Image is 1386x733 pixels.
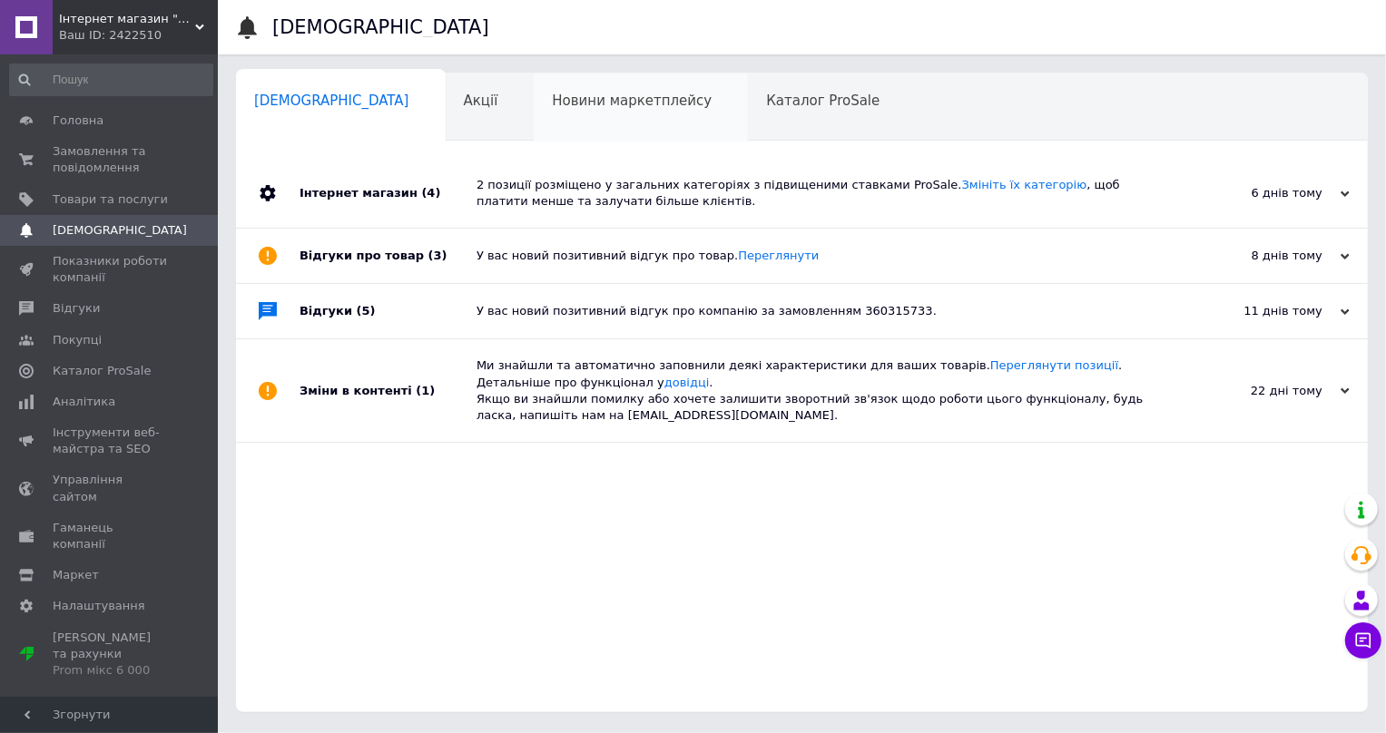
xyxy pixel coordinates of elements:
span: Інструменти веб-майстра та SEO [53,425,168,457]
span: Відгуки [53,300,100,317]
div: Зміни в контенті [300,339,477,442]
span: Налаштування [53,598,145,614]
a: Переглянути позиції [990,358,1118,372]
div: У вас новий позитивний відгук про компанію за замовленням 360315733. [477,303,1168,319]
span: (4) [421,186,440,200]
span: Управління сайтом [53,472,168,504]
span: Замовлення та повідомлення [53,143,168,176]
div: 11 днів тому [1168,303,1350,319]
div: 8 днів тому [1168,248,1350,264]
div: Відгуки [300,284,477,338]
a: Переглянути [738,249,819,262]
span: [PERSON_NAME] та рахунки [53,630,168,679]
span: [DEMOGRAPHIC_DATA] [254,93,409,109]
span: [DEMOGRAPHIC_DATA] [53,222,187,239]
span: (1) [416,384,435,397]
span: Каталог ProSale [53,363,151,379]
span: Показники роботи компанії [53,253,168,286]
input: Пошук [9,64,213,96]
span: Товари та послуги [53,191,168,208]
span: Каталог ProSale [766,93,880,109]
div: 2 позиції розміщено у загальних категоріях з підвищеними ставками ProSale. , щоб платити менше та... [477,177,1168,210]
span: (5) [357,304,376,318]
span: Маркет [53,567,99,583]
h1: [DEMOGRAPHIC_DATA] [272,16,489,38]
span: Покупці [53,332,102,348]
button: Чат з покупцем [1345,622,1381,659]
span: (3) [428,249,447,262]
a: довідці [664,376,710,389]
a: Змініть їх категорію [962,178,1087,191]
div: Ми знайшли та автоматично заповнили деякі характеристики для ваших товарів. . Детальніше про функ... [477,357,1168,424]
div: Відгуки про товар [300,229,477,283]
span: Головна [53,112,103,129]
span: Гаманець компанії [53,520,168,552]
span: Акції [464,93,498,109]
div: Prom мікс 6 000 [53,662,168,679]
div: Ваш ID: 2422510 [59,27,218,44]
span: Аналітика [53,394,115,410]
div: У вас новий позитивний відгук про товар. [477,248,1168,264]
span: Новини маркетплейсу [552,93,712,109]
div: Інтернет магазин [300,159,477,228]
span: Інтернет магазин "Decor PLUS" товари для творчості та рукоділля [59,11,195,27]
div: 6 днів тому [1168,185,1350,201]
div: 22 дні тому [1168,383,1350,399]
